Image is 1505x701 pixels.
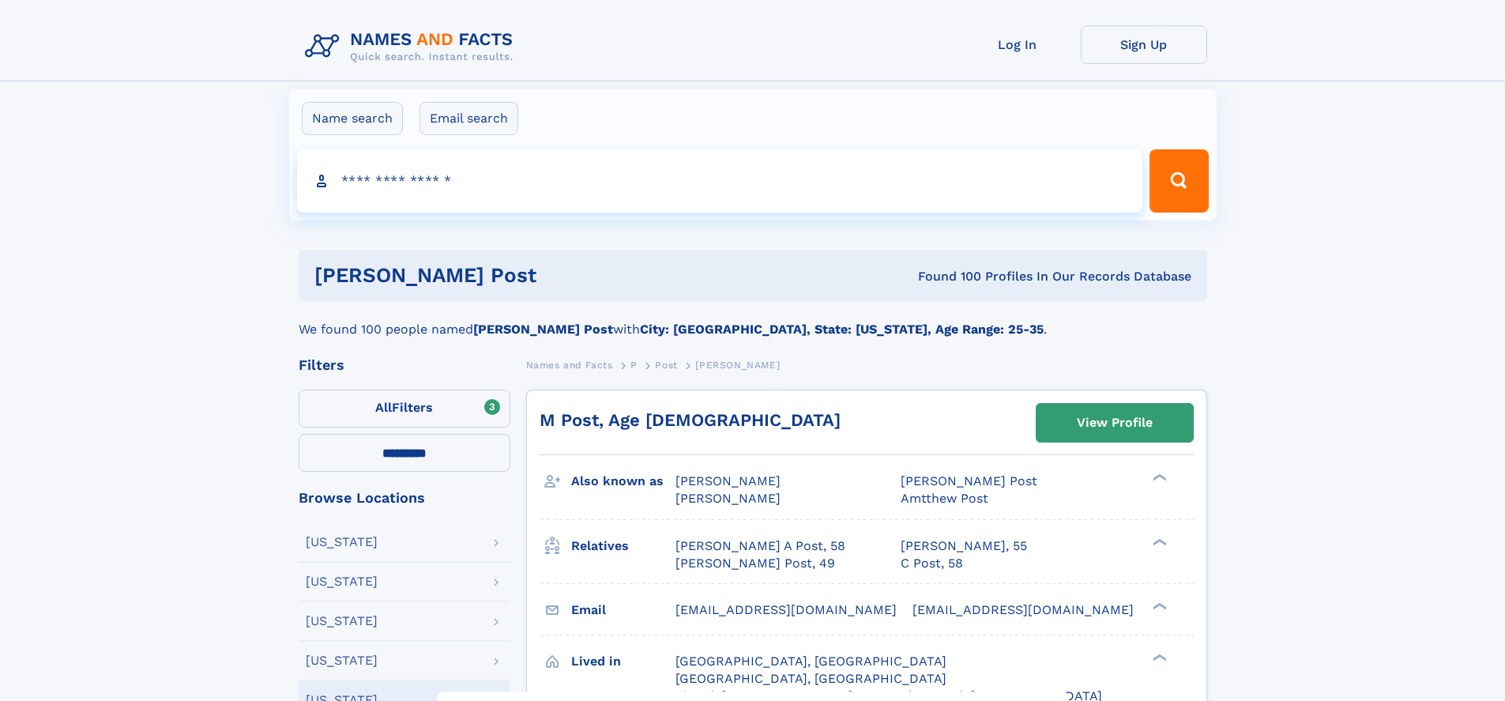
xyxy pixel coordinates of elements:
[912,602,1134,617] span: [EMAIL_ADDRESS][DOMAIN_NAME]
[1149,601,1168,611] div: ❯
[420,102,518,135] label: Email search
[571,533,675,560] h3: Relatives
[675,654,946,669] span: [GEOGRAPHIC_DATA], [GEOGRAPHIC_DATA]
[901,491,988,506] span: Amtthew Post
[540,410,841,430] a: M Post, Age [DEMOGRAPHIC_DATA]
[675,473,781,488] span: [PERSON_NAME]
[571,468,675,495] h3: Also known as
[299,301,1207,339] div: We found 100 people named with .
[297,149,1143,213] input: search input
[727,268,1191,285] div: Found 100 Profiles In Our Records Database
[571,648,675,675] h3: Lived in
[655,355,677,375] a: Post
[675,671,946,686] span: [GEOGRAPHIC_DATA], [GEOGRAPHIC_DATA]
[1149,149,1208,213] button: Search Button
[302,102,403,135] label: Name search
[299,358,510,372] div: Filters
[901,473,1037,488] span: [PERSON_NAME] Post
[1037,404,1193,442] a: View Profile
[306,615,378,628] div: [US_STATE]
[299,491,510,505] div: Browse Locations
[1149,537,1168,547] div: ❯
[630,355,638,375] a: P
[306,654,378,667] div: [US_STATE]
[901,555,963,572] a: C Post, 58
[1077,405,1153,441] div: View Profile
[306,575,378,588] div: [US_STATE]
[954,25,1081,64] a: Log In
[299,390,510,428] label: Filters
[655,360,677,371] span: Post
[675,537,845,555] a: [PERSON_NAME] A Post, 58
[526,355,613,375] a: Names and Facts
[306,536,378,548] div: [US_STATE]
[901,537,1027,555] a: [PERSON_NAME], 55
[1149,652,1168,662] div: ❯
[1149,473,1168,483] div: ❯
[675,491,781,506] span: [PERSON_NAME]
[675,555,835,572] a: [PERSON_NAME] Post, 49
[695,360,780,371] span: [PERSON_NAME]
[630,360,638,371] span: P
[375,400,392,415] span: All
[473,322,613,337] b: [PERSON_NAME] Post
[314,266,728,285] h1: [PERSON_NAME] Post
[571,597,675,624] h3: Email
[640,322,1044,337] b: City: [GEOGRAPHIC_DATA], State: [US_STATE], Age Range: 25-35
[675,602,897,617] span: [EMAIL_ADDRESS][DOMAIN_NAME]
[1081,25,1207,64] a: Sign Up
[299,25,526,68] img: Logo Names and Facts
